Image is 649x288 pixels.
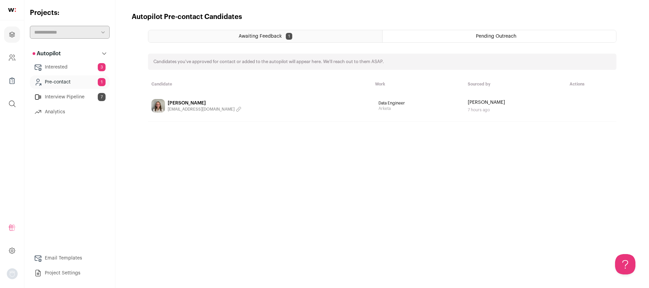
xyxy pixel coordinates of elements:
p: Autopilot [33,50,61,58]
img: wellfound-shorthand-0d5821cbd27db2630d0214b213865d53afaa358527fdda9d0ea32b1df1b89c2c.svg [8,8,16,12]
h2: Projects: [30,8,110,18]
span: 1 [98,78,106,86]
th: Work [372,78,464,90]
span: 3 [98,63,106,71]
span: Pending Outreach [476,34,516,39]
span: 1 [286,33,292,40]
img: nopic.png [7,268,18,279]
a: Email Templates [30,251,110,265]
span: [EMAIL_ADDRESS][DOMAIN_NAME] [168,107,235,112]
h1: Autopilot Pre-contact Candidates [132,12,242,22]
td: [PERSON_NAME] [464,90,567,122]
a: Interested3 [30,60,110,74]
div: Candidates you've approved for contact or added to the autopilot will appear here. We'll reach ou... [148,54,616,70]
a: Interview Pipeline7 [30,90,110,104]
a: Project Settings [30,266,110,280]
iframe: Help Scout Beacon - Open [615,254,635,274]
span: Data Engineer [378,100,458,106]
a: Analytics [30,105,110,119]
a: Projects [4,26,20,43]
th: Candidate [148,78,372,90]
a: Pre-contact1 [30,75,110,89]
span: 7 [98,93,106,101]
th: Sourced by [464,78,567,90]
a: [PERSON_NAME] [EMAIL_ADDRESS][DOMAIN_NAME] [151,99,368,113]
span: Arketa [378,106,458,111]
img: 7fe5a33b8b9016a3fe245e99b32a8ae6acdedb8d13af8aeaa0e6d82551940bc5.jpg [151,99,165,113]
span: Awaiting Feedback [239,34,282,39]
button: Autopilot [30,47,110,60]
div: [PERSON_NAME] [168,100,241,107]
button: [EMAIL_ADDRESS][DOMAIN_NAME] [168,107,241,112]
div: 7 hours ago [468,107,563,113]
a: Company Lists [4,73,20,89]
a: Awaiting Feedback 1 [148,30,382,42]
button: Open dropdown [7,268,18,279]
th: Actions [566,78,616,90]
a: Company and ATS Settings [4,50,20,66]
